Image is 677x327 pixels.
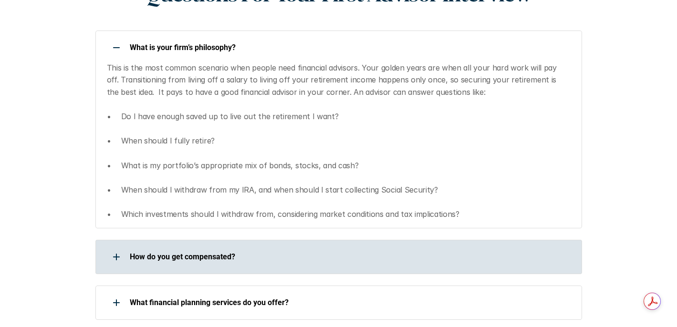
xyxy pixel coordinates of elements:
[121,160,570,184] p: What is my portfolio’s appropriate mix of bonds, stocks, and cash?
[121,111,570,135] p: Do I have enough saved up to live out the retirement I want?
[130,252,570,261] p: How do you get compensated?
[121,208,570,221] p: Which investments should I withdraw from, considering market conditions and tax implications?
[130,43,570,52] p: What is your firm’s philosophy?
[121,135,570,159] p: When should I fully retire?
[107,62,570,111] p: This is the most common scenario when people need financial advisors. Your golden years are when ...
[130,298,570,307] p: What financial planning services do you offer?
[121,184,570,208] p: When should I withdraw from my IRA, and when should I start collecting Social Security?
